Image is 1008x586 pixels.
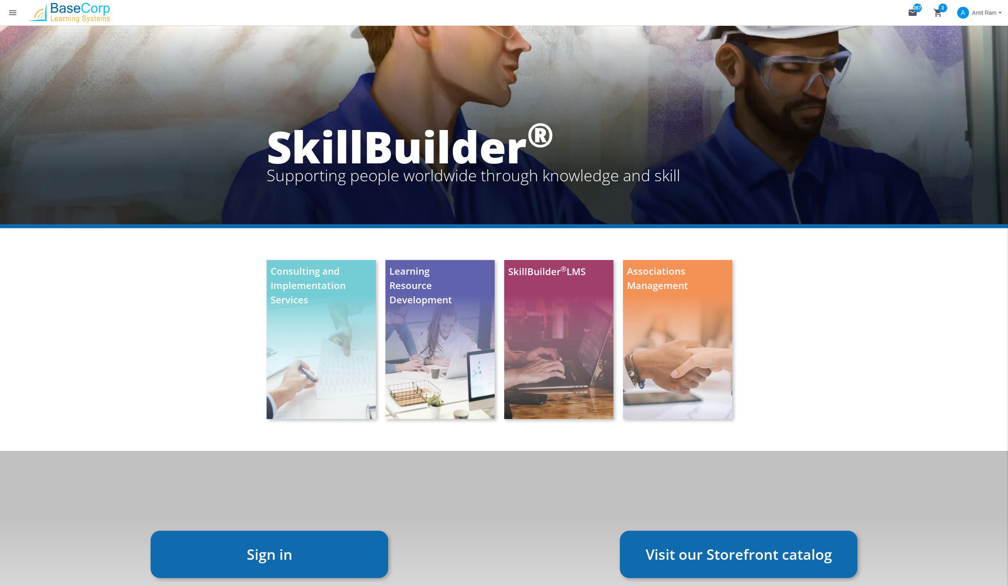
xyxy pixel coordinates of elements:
mat-icon: shopping_cart [933,8,943,17]
a: Sign in [151,531,388,578]
span: A [957,7,969,19]
h1: SkillBuilder [267,126,680,184]
small: Supporting people worldwide through knowledge and skill [267,166,680,184]
sup: ® [527,112,554,157]
p: Consulting and Implementation Services [267,260,377,311]
p: Learning Resource Development [385,260,495,311]
a: SkillBuilder LMS [508,264,586,279]
sup: ® [561,264,567,274]
p: Associations Management [623,260,732,297]
a: Visit our Storefront catalog [620,531,857,578]
span: Amit Ram [972,6,996,20]
img: logo.png [25,3,113,23]
mat-icon: mail [908,8,917,17]
mat-icon: menu [8,8,17,17]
